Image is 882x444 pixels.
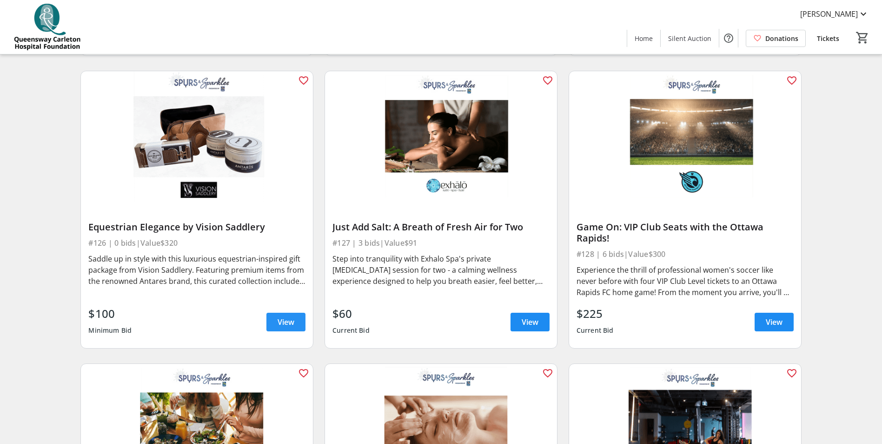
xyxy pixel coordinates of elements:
img: Game On: VIP Club Seats with the Ottawa Rapids! [569,71,801,202]
img: QCH Foundation's Logo [6,4,88,50]
div: Experience the thrill of professional women's soccer like never before with four VIP Club Level t... [577,264,794,298]
div: Saddle up in style with this luxurious equestrian-inspired gift package from Vision Saddlery. Fea... [88,253,305,287]
a: View [511,313,550,331]
div: Current Bid [332,322,370,339]
div: Just Add Salt: A Breath of Fresh Air for Two [332,222,550,233]
button: Help [719,29,738,47]
div: $225 [577,305,614,322]
mat-icon: favorite_outline [298,75,309,86]
a: View [755,313,794,331]
mat-icon: favorite_outline [298,368,309,379]
div: #127 | 3 bids | Value $91 [332,236,550,249]
div: Game On: VIP Club Seats with the Ottawa Rapids! [577,222,794,244]
span: Donations [765,34,798,43]
div: Current Bid [577,322,614,339]
div: Step into tranquility with Exhalo Spa's private [MEDICAL_DATA] session for two - a calming wellne... [332,253,550,287]
div: $100 [88,305,132,322]
div: #126 | 0 bids | Value $320 [88,236,305,249]
mat-icon: favorite_outline [542,75,553,86]
a: View [266,313,305,331]
span: [PERSON_NAME] [800,8,858,20]
a: Silent Auction [661,30,719,47]
button: Cart [854,29,871,46]
span: View [766,316,783,328]
a: Home [627,30,660,47]
a: Tickets [809,30,847,47]
span: View [522,316,538,328]
div: #128 | 6 bids | Value $300 [577,248,794,261]
img: Equestrian Elegance by Vision Saddlery [81,71,313,202]
mat-icon: favorite_outline [786,368,797,379]
div: $60 [332,305,370,322]
a: Donations [746,30,806,47]
mat-icon: favorite_outline [542,368,553,379]
span: Silent Auction [668,34,711,43]
img: Just Add Salt: A Breath of Fresh Air for Two [325,71,557,202]
span: Tickets [817,34,839,43]
div: Minimum Bid [88,322,132,339]
span: Home [635,34,653,43]
div: Equestrian Elegance by Vision Saddlery [88,222,305,233]
mat-icon: favorite_outline [786,75,797,86]
span: View [278,316,294,328]
button: [PERSON_NAME] [793,7,876,21]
